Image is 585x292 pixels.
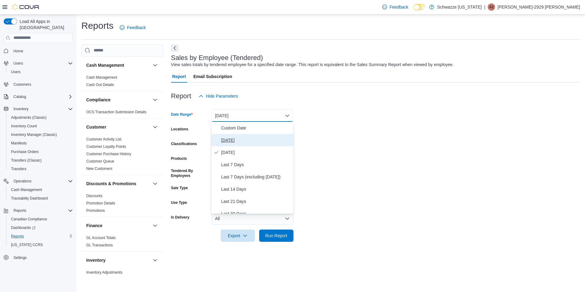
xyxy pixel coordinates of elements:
a: Settings [11,254,29,261]
span: Inventory Manager (Classic) [11,132,57,137]
a: Feedback [380,1,411,13]
a: GL Account Totals [86,236,116,240]
span: Canadian Compliance [11,217,47,222]
span: Last 30 Days [221,210,291,217]
button: Catalog [1,92,75,101]
label: Classifications [171,141,197,146]
span: [US_STATE] CCRS [11,242,43,247]
a: Home [11,47,26,55]
a: Purchase Orders [9,148,41,155]
button: Reports [6,232,75,241]
button: Canadian Compliance [6,215,75,223]
span: Feedback [389,4,408,10]
label: Date Range [171,112,193,117]
a: Customer Queue [86,159,114,163]
span: [DATE] [221,137,291,144]
div: Finance [81,234,164,251]
span: Traceabilty Dashboard [11,196,48,201]
a: Inventory Manager (Classic) [9,131,59,138]
button: Discounts & Promotions [151,180,159,187]
span: Washington CCRS [9,241,73,249]
button: Discounts & Promotions [86,181,150,187]
span: Traceabilty Dashboard [9,195,73,202]
a: Feedback [117,21,148,34]
span: Reports [11,234,24,239]
a: Promotions [86,208,105,213]
a: Inventory Adjustments [86,270,122,275]
span: Load All Apps in [GEOGRAPHIC_DATA] [17,18,73,31]
span: Inventory Count [11,124,37,129]
a: GL Transactions [86,243,113,247]
button: Users [1,59,75,68]
a: OCS Transaction Submission Details [86,110,147,114]
span: Customers [11,80,73,88]
button: Purchase Orders [6,148,75,156]
span: GL Account Totals [86,235,116,240]
button: Hide Parameters [196,90,240,102]
button: Next [171,44,178,52]
button: Transfers [6,165,75,173]
span: Custom Date [221,124,291,132]
span: Users [13,61,23,66]
a: Discounts [86,194,102,198]
span: Settings [13,255,27,260]
a: Inventory Count [9,122,39,130]
a: Customers [11,81,34,88]
button: Inventory [1,105,75,113]
span: [DATE] [221,149,291,156]
a: Manifests [9,140,29,147]
a: Cash Out Details [86,83,114,87]
span: Home [11,47,73,55]
h3: Customer [86,124,106,130]
span: Export [224,230,251,242]
span: Customer Activity List [86,137,121,142]
span: Adjustments (Classic) [9,114,73,121]
button: [US_STATE] CCRS [6,241,75,249]
button: Users [6,68,75,76]
h1: Reports [81,20,114,32]
a: Reports [9,233,26,240]
label: Is Delivery [171,215,189,220]
button: Compliance [86,97,150,103]
div: Compliance [81,108,164,118]
span: Inventory [13,107,28,111]
span: Purchase Orders [11,149,39,154]
button: Finance [151,222,159,229]
button: Inventory Manager (Classic) [6,130,75,139]
a: Customer Loyalty Points [86,144,126,149]
span: Cash Out Details [86,82,114,87]
button: Users [11,60,25,67]
span: Reports [9,233,73,240]
a: Adjustments (Classic) [9,114,49,121]
button: Compliance [151,96,159,103]
span: Home [13,49,23,54]
span: Cash Management [9,186,73,193]
span: Users [11,60,73,67]
div: Adrian-2929 Telles [488,3,495,11]
label: Products [171,156,187,161]
div: View sales totals by tendered employee for a specified date range. This report is equivalent to t... [171,62,454,68]
a: Traceabilty Dashboard [9,195,50,202]
button: Reports [11,207,29,214]
span: Customer Queue [86,159,114,164]
button: [DATE] [211,110,293,122]
span: Manifests [11,141,27,146]
button: All [211,212,293,225]
div: Cash Management [81,74,164,91]
h3: Compliance [86,97,110,103]
input: Dark Mode [413,4,426,10]
span: Settings [11,253,73,261]
button: Catalog [11,93,28,100]
button: Inventory [86,257,150,263]
button: Run Report [259,230,293,242]
button: Finance [86,223,150,229]
span: Transfers (Classic) [11,158,42,163]
button: Customer [151,123,159,131]
button: Cash Management [151,62,159,69]
button: Customers [1,80,75,89]
button: Cash Management [86,62,150,68]
h3: Sales by Employee (Tendered) [171,54,263,62]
